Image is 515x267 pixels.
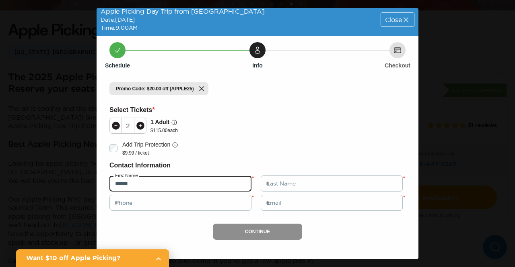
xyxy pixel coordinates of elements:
p: $ 115.00 each [150,127,178,134]
span: Date: [DATE] [101,16,135,23]
div: 2 [122,122,134,129]
h6: Checkout [385,61,410,69]
span: Apple Picking Day Trip from [GEOGRAPHIC_DATA] [101,8,265,15]
p: 1 Adult [150,118,169,127]
span: Promo Code: $20.00 off (APPLE25) [116,86,194,92]
span: Close [385,16,402,23]
h2: Want $10 off Apple Picking? [26,253,149,263]
h6: Schedule [105,61,130,69]
span: Time: 9:00AM [101,24,138,31]
h6: Contact Information [109,160,406,171]
a: Want $10 off Apple Picking? [16,249,169,267]
h6: Select Tickets [109,105,406,115]
p: Add Trip Protection [122,140,170,149]
p: $9.99 / ticket [122,150,178,156]
h6: Info [252,61,263,69]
